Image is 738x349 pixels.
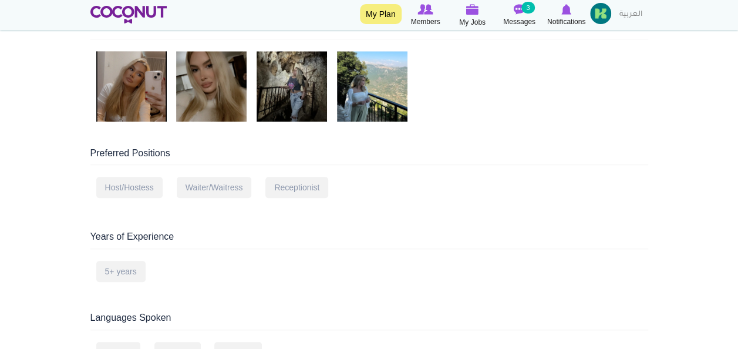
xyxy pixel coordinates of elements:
div: Receptionist [265,177,328,198]
span: My Jobs [459,16,486,28]
div: Preferred Positions [90,147,648,166]
span: Members [410,16,440,28]
a: My Jobs My Jobs [449,3,496,28]
div: Waiter/Waitress [177,177,252,198]
small: 3 [521,2,534,14]
a: العربية [614,3,648,26]
img: Messages [514,4,525,15]
img: Home [90,6,167,24]
span: Messages [503,16,535,28]
a: Notifications Notifications [543,3,590,28]
div: 5+ years [96,261,146,282]
a: Browse Members Members [402,3,449,28]
div: Languages Spoken [90,311,648,330]
img: Notifications [561,4,571,15]
span: Notifications [547,16,585,28]
div: Years of Experience [90,230,648,249]
img: My Jobs [466,4,479,15]
a: My Plan [360,4,402,24]
img: Browse Members [417,4,433,15]
a: Messages Messages 3 [496,3,543,28]
div: Host/Hostess [96,177,163,198]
